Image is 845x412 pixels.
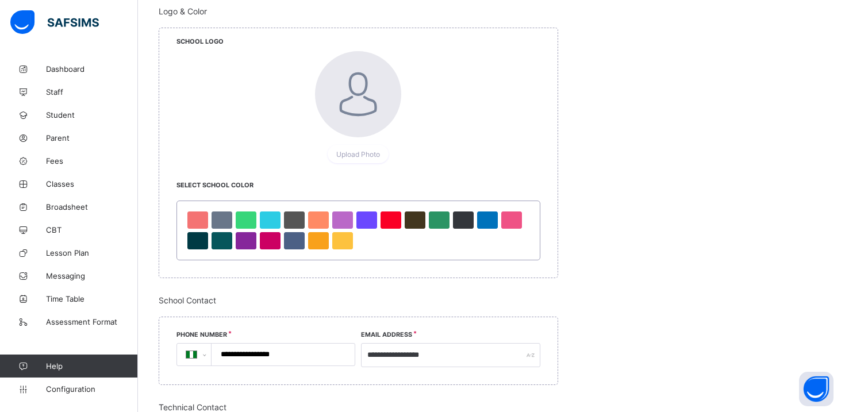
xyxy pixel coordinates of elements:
[46,133,138,143] span: Parent
[799,372,834,406] button: Open asap
[159,6,558,278] div: Logo & Color
[46,294,138,303] span: Time Table
[46,156,138,165] span: Fees
[159,6,558,16] span: Logo & Color
[46,202,138,211] span: Broadsheet
[46,64,138,74] span: Dashboard
[46,361,137,371] span: Help
[46,179,138,188] span: Classes
[46,87,138,97] span: Staff
[361,331,412,338] label: Email Address
[10,10,99,34] img: safsims
[46,317,138,326] span: Assessment Format
[176,331,227,338] label: Phone Number
[176,37,224,45] span: School Logo
[159,295,558,305] span: School Contact
[46,271,138,280] span: Messaging
[159,295,558,385] div: School Contact
[46,248,138,257] span: Lesson Plan
[176,181,253,189] span: Select School Color
[46,384,137,394] span: Configuration
[46,225,138,234] span: CBT
[159,402,558,412] span: Technical Contact
[336,150,380,159] span: Upload Photo
[46,110,138,120] span: Student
